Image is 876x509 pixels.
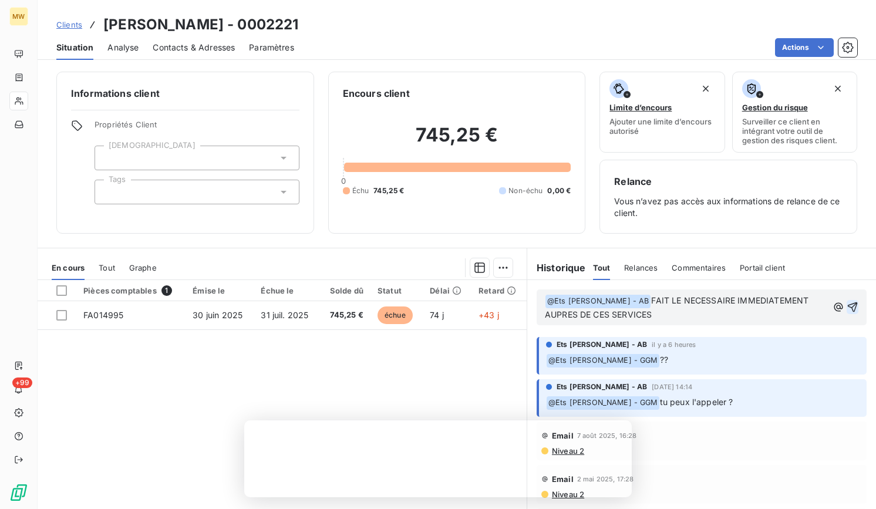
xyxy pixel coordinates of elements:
div: Statut [378,286,416,295]
span: @ Ets [PERSON_NAME] - GGM [547,396,659,410]
span: Échu [352,186,369,196]
span: 745,25 € [373,186,404,196]
span: 74 j [430,310,444,320]
span: FAIT LE NECESSAIRE IMMEDIATEMENT AUPRES DE CES SERVICES [545,295,811,319]
span: échue [378,306,413,324]
h6: Informations client [71,86,299,100]
span: +43 j [479,310,499,320]
span: @ Ets [PERSON_NAME] - GGM [547,354,659,368]
span: En cours [52,263,85,272]
div: Échue le [261,286,312,295]
span: Propriétés Client [95,120,299,136]
button: Limite d’encoursAjouter une limite d’encours autorisé [599,72,725,153]
span: 745,25 € [326,309,363,321]
span: 0 [341,176,346,186]
span: Ajouter une limite d’encours autorisé [609,117,715,136]
a: Clients [56,19,82,31]
input: Ajouter une valeur [105,153,114,163]
span: 1 [161,285,172,296]
span: Situation [56,42,93,53]
input: Ajouter une valeur [105,187,114,197]
span: 0,00 € [547,186,571,196]
span: ?? [660,355,668,365]
span: il y a 6 heures [652,341,696,348]
span: Portail client [740,263,785,272]
span: Relances [624,263,658,272]
img: Logo LeanPay [9,483,28,502]
span: Paramètres [249,42,294,53]
span: @ Ets [PERSON_NAME] - AB [545,295,651,308]
span: 30 juin 2025 [193,310,242,320]
div: Pièces comptables [83,285,178,296]
span: Surveiller ce client en intégrant votre outil de gestion des risques client. [742,117,847,145]
h6: Historique [527,261,586,275]
span: Graphe [129,263,157,272]
span: Gestion du risque [742,103,808,112]
span: Ets [PERSON_NAME] - AB [557,339,647,350]
div: Solde dû [326,286,363,295]
span: FA014995 [83,310,123,320]
h3: [PERSON_NAME] - 0002221 [103,14,298,35]
span: Limite d’encours [609,103,672,112]
div: Retard [479,286,520,295]
iframe: Intercom live chat [836,469,864,497]
button: Actions [775,38,834,57]
span: Analyse [107,42,139,53]
span: Commentaires [672,263,726,272]
div: Vous n’avez pas accès aux informations de relance de ce client. [614,174,843,219]
span: tu peux l'appeler ? [660,397,733,407]
span: +99 [12,377,32,388]
span: Ets [PERSON_NAME] - AB [557,382,647,392]
iframe: Enquête de LeanPay [244,420,632,497]
span: 31 juil. 2025 [261,310,308,320]
span: [DATE] 14:14 [652,383,692,390]
div: Émise le [193,286,247,295]
div: Délai [430,286,464,295]
h6: Relance [614,174,843,188]
h2: 745,25 € [343,123,571,159]
span: Clients [56,20,82,29]
span: Tout [593,263,611,272]
h6: Encours client [343,86,410,100]
div: MW [9,7,28,26]
span: Contacts & Adresses [153,42,235,53]
span: Non-échu [508,186,543,196]
span: Tout [99,263,115,272]
button: Gestion du risqueSurveiller ce client en intégrant votre outil de gestion des risques client. [732,72,857,153]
